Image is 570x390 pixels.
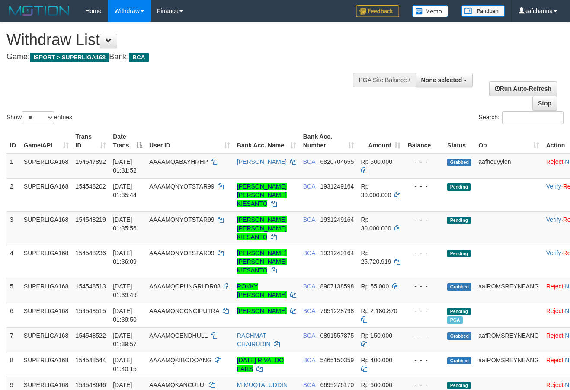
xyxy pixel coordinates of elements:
a: M MUQTALUDDIN [237,381,288,388]
td: 2 [6,178,20,211]
span: 154547892 [76,158,106,165]
span: Rp 30.000.000 [361,183,391,198]
div: - - - [407,282,440,291]
div: - - - [407,249,440,257]
img: MOTION_logo.png [6,4,72,17]
span: Copy 1931249164 to clipboard [320,216,354,223]
a: Run Auto-Refresh [489,81,557,96]
th: ID [6,129,20,153]
span: Rp 25.720.919 [361,249,391,265]
span: Copy 7651228798 to clipboard [320,307,354,314]
span: BCA [129,53,148,62]
td: SUPERLIGA168 [20,278,72,303]
td: 6 [6,303,20,327]
span: 154548202 [76,183,106,190]
span: [DATE] 01:35:44 [113,183,137,198]
span: BCA [303,158,315,165]
span: 154548513 [76,283,106,290]
th: Amount: activate to sort column ascending [358,129,404,153]
div: - - - [407,215,440,224]
td: aafROMSREYNEANG [475,327,543,352]
a: RACHMAT CHAIRUDIN [237,332,271,348]
td: 5 [6,278,20,303]
span: Rp 55.000 [361,283,389,290]
span: BCA [303,332,315,339]
div: - - - [407,182,440,191]
a: [PERSON_NAME] [237,158,287,165]
a: Reject [546,283,564,290]
div: PGA Site Balance / [353,73,415,87]
a: [DATE] RIVALDO PARS [237,357,284,372]
span: AAAAMQNYOTSTAR99 [149,216,215,223]
th: Game/API: activate to sort column ascending [20,129,72,153]
a: Verify [546,249,561,256]
a: [PERSON_NAME] [PERSON_NAME] KIESANTO [237,183,287,207]
span: AAAAMQABAYHRHP [149,158,208,165]
span: Rp 2.180.870 [361,307,397,314]
label: Show entries [6,111,72,124]
span: BCA [303,249,315,256]
img: panduan.png [461,5,505,17]
a: Stop [532,96,557,111]
span: 154548544 [76,357,106,364]
span: Rp 500.000 [361,158,392,165]
th: Status [444,129,475,153]
div: - - - [407,380,440,389]
span: AAAAMQNCONCIPUTRA [149,307,219,314]
span: Copy 0891557875 to clipboard [320,332,354,339]
span: Grabbed [447,159,471,166]
label: Search: [479,111,564,124]
a: Verify [546,216,561,223]
span: Pending [447,308,471,315]
span: [DATE] 01:39:57 [113,332,137,348]
td: 1 [6,153,20,179]
select: Showentries [22,111,54,124]
span: Copy 1931249164 to clipboard [320,183,354,190]
span: Copy 1931249164 to clipboard [320,249,354,256]
span: Pending [447,183,471,191]
div: - - - [407,157,440,166]
a: [PERSON_NAME] [PERSON_NAME] KIESANTO [237,216,287,240]
td: SUPERLIGA168 [20,178,72,211]
td: aafROMSREYNEANG [475,278,543,303]
th: Bank Acc. Name: activate to sort column ascending [234,129,300,153]
h1: Withdraw List [6,31,371,48]
img: Feedback.jpg [356,5,399,17]
td: SUPERLIGA168 [20,352,72,377]
span: Grabbed [447,283,471,291]
span: [DATE] 01:39:50 [113,307,137,323]
span: None selected [421,77,462,83]
td: SUPERLIGA168 [20,211,72,245]
a: [PERSON_NAME] [PERSON_NAME] KIESANTO [237,249,287,274]
td: 7 [6,327,20,352]
img: Button%20Memo.svg [412,5,448,17]
span: BCA [303,381,315,388]
span: Rp 30.000.000 [361,216,391,232]
th: User ID: activate to sort column ascending [146,129,234,153]
a: Reject [546,381,564,388]
a: Reject [546,332,564,339]
th: Bank Acc. Number: activate to sort column ascending [300,129,358,153]
a: Reject [546,357,564,364]
span: 154548646 [76,381,106,388]
span: Rp 600.000 [361,381,392,388]
input: Search: [502,111,564,124]
span: Rp 150.000 [361,332,392,339]
div: - - - [407,307,440,315]
span: Copy 6820704655 to clipboard [320,158,354,165]
a: Reject [546,307,564,314]
td: SUPERLIGA168 [20,303,72,327]
span: 154548515 [76,307,106,314]
span: AAAAMQKIBODOANG [149,357,212,364]
span: BCA [303,307,315,314]
span: Rp 400.000 [361,357,392,364]
th: Trans ID: activate to sort column ascending [72,129,110,153]
div: - - - [407,331,440,340]
span: AAAAMQKANCULUI [149,381,206,388]
span: AAAAMQOPUNGRLDR08 [149,283,221,290]
td: 3 [6,211,20,245]
span: BCA [303,357,315,364]
span: BCA [303,283,315,290]
span: Grabbed [447,332,471,340]
a: Verify [546,183,561,190]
